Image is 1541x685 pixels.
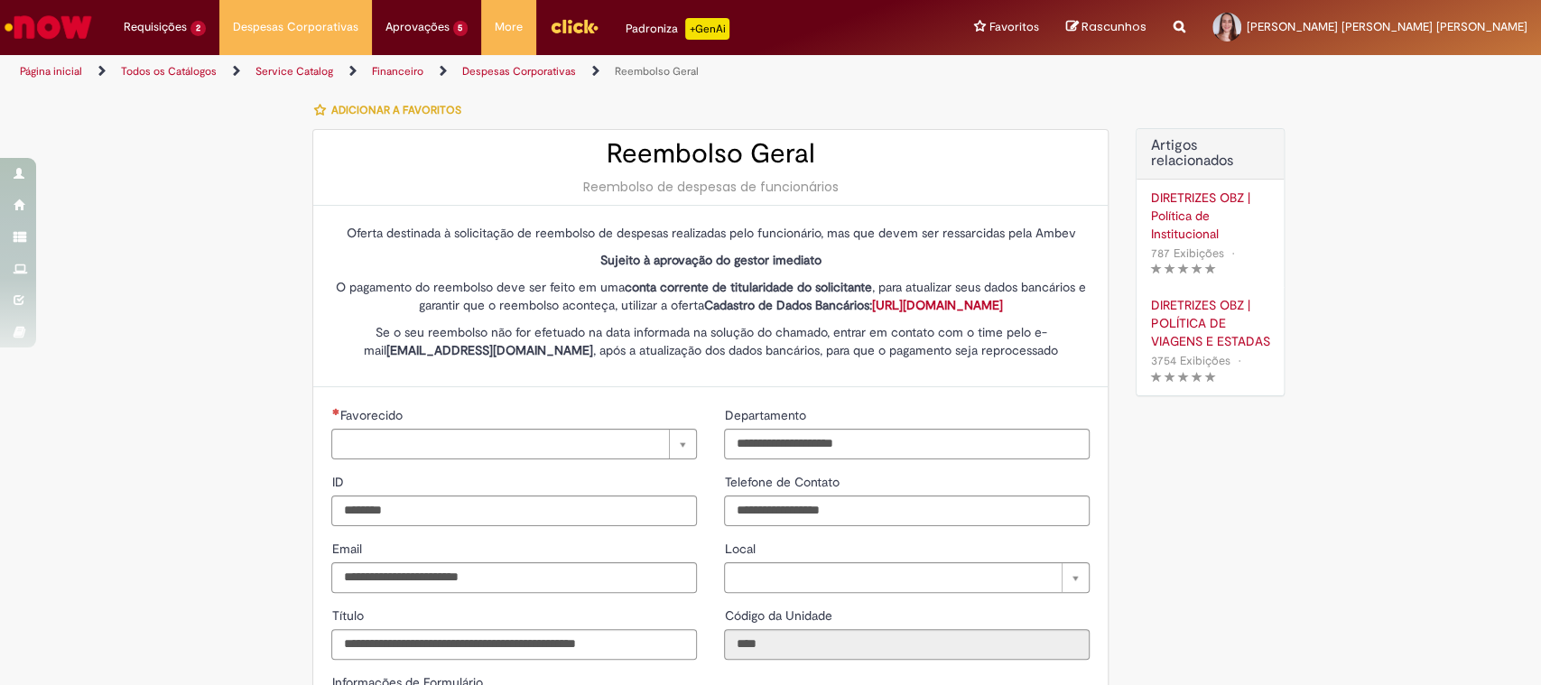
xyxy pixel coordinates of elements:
[331,408,339,415] span: Necessários
[1150,245,1223,261] span: 787 Exibições
[724,607,835,624] span: Somente leitura - Código da Unidade
[331,178,1090,196] div: Reembolso de despesas de funcionários
[453,21,469,36] span: 5
[233,18,358,36] span: Despesas Corporativas
[1150,138,1270,170] h3: Artigos relacionados
[331,323,1090,359] p: Se o seu reembolso não for efetuado na data informada na solução do chamado, entrar em contato co...
[385,18,450,36] span: Aprovações
[724,606,835,625] label: Somente leitura - Código da Unidade
[1233,348,1244,373] span: •
[989,18,1039,36] span: Favoritos
[372,64,423,79] a: Financeiro
[331,139,1090,169] h2: Reembolso Geral
[1227,241,1238,265] span: •
[386,342,593,358] strong: [EMAIL_ADDRESS][DOMAIN_NAME]
[724,541,758,557] span: Local
[2,9,95,45] img: ServiceNow
[331,541,365,557] span: Email
[255,64,333,79] a: Service Catalog
[331,629,697,660] input: Título
[550,13,599,40] img: click_logo_yellow_360x200.png
[20,64,82,79] a: Página inicial
[685,18,729,40] p: +GenAi
[1150,189,1270,243] a: DIRETRIZES OBZ | Política de Institucional
[1150,296,1270,350] a: DIRETRIZES OBZ | POLÍTICA DE VIAGENS E ESTADAS
[615,64,699,79] a: Reembolso Geral
[1081,18,1146,35] span: Rascunhos
[724,495,1090,526] input: Telefone de Contato
[724,474,842,490] span: Telefone de Contato
[331,495,697,526] input: ID
[724,562,1090,593] a: Limpar campo Local
[312,91,470,129] button: Adicionar a Favoritos
[704,297,1003,313] strong: Cadastro de Dados Bancários:
[331,474,347,490] span: ID
[121,64,217,79] a: Todos os Catálogos
[331,429,697,459] a: Limpar campo Favorecido
[14,55,1014,88] ul: Trilhas de página
[331,562,697,593] input: Email
[724,407,809,423] span: Departamento
[872,297,1003,313] a: [URL][DOMAIN_NAME]
[724,429,1090,459] input: Departamento
[190,21,206,36] span: 2
[495,18,523,36] span: More
[330,103,460,117] span: Adicionar a Favoritos
[626,18,729,40] div: Padroniza
[124,18,187,36] span: Requisições
[1247,19,1527,34] span: [PERSON_NAME] [PERSON_NAME] [PERSON_NAME]
[625,279,872,295] strong: conta corrente de titularidade do solicitante
[600,252,822,268] strong: Sujeito à aprovação do gestor imediato
[331,224,1090,242] p: Oferta destinada à solicitação de reembolso de despesas realizadas pelo funcionário, mas que deve...
[339,407,405,423] span: Necessários - Favorecido
[1150,353,1230,368] span: 3754 Exibições
[331,278,1090,314] p: O pagamento do reembolso deve ser feito em uma , para atualizar seus dados bancários e garantir q...
[724,629,1090,660] input: Código da Unidade
[331,607,367,624] span: Título
[462,64,576,79] a: Despesas Corporativas
[1066,19,1146,36] a: Rascunhos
